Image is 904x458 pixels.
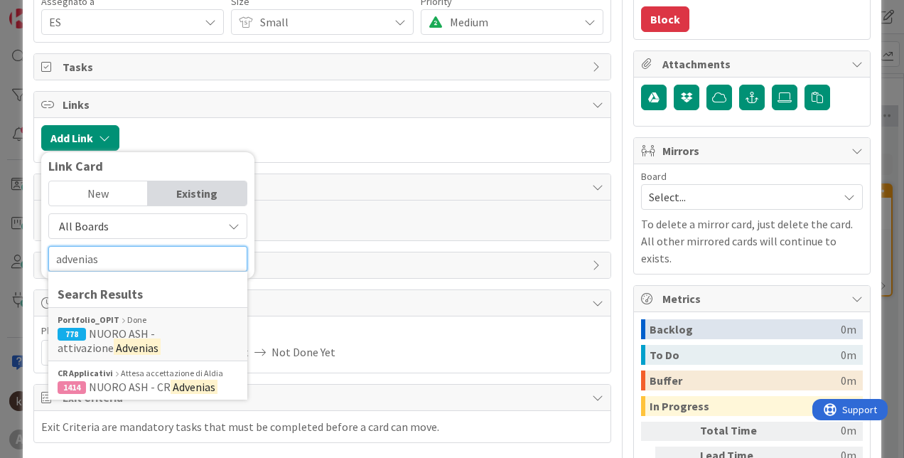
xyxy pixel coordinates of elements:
span: Mirrors [662,142,844,159]
span: Support [30,2,65,19]
input: Search for card by title or ID [48,246,247,272]
span: Exit Criteria [63,389,585,406]
span: Select... [649,187,831,207]
mark: Advenias [171,378,217,396]
span: Attachments [662,55,844,73]
span: Comments [63,179,585,196]
div: Total Time [700,422,778,441]
div: 778 [58,328,86,341]
span: Planned Dates [41,324,166,339]
div: 0m [841,345,856,365]
div: 0m [841,319,856,339]
div: 0m [841,371,856,390]
span: Board [641,171,667,181]
div: Link Card [48,159,247,174]
span: Dates [63,294,585,311]
span: All Boards [59,219,109,233]
span: NUORO ASH - CR [89,380,171,394]
span: Medium [450,12,571,32]
span: Small [260,12,382,32]
button: Block [641,6,689,32]
div: New [49,181,148,206]
div: 0m [841,396,856,416]
span: Metrics [662,290,844,307]
b: Portfolio_OPIT [58,314,119,326]
mark: Advenias [114,339,161,357]
span: Tasks [63,58,585,75]
div: Attesa accettazione di Aldia [58,367,238,380]
div: Done [58,314,238,326]
span: ES [49,14,199,31]
div: To Do [650,345,841,365]
div: In Progress [650,396,841,416]
div: Exit Criteria are mandatory tasks that must be completed before a card can move. [41,418,439,435]
button: Add Link [41,125,119,151]
span: Actual Dates [173,324,335,339]
div: Buffer [650,371,841,390]
span: History [63,257,585,274]
span: Links [63,96,585,113]
div: 0m [784,422,856,441]
p: To delete a mirror card, just delete the card. All other mirrored cards will continue to exists. [641,215,863,267]
span: Not Done Yet [271,340,335,364]
b: CR Applicativi [58,367,113,380]
span: NUORO ASH - attivazione [58,326,155,355]
div: Search Results [58,284,238,304]
div: Existing [148,181,247,206]
div: Backlog [650,319,841,339]
div: 1414 [58,381,86,394]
